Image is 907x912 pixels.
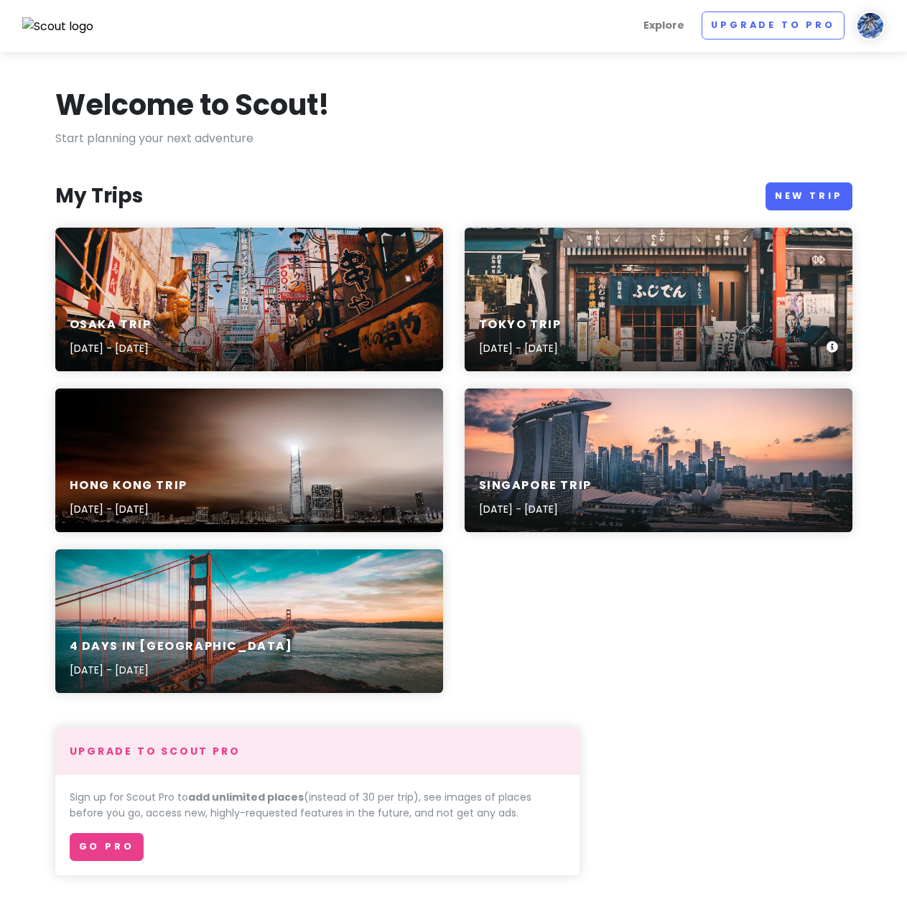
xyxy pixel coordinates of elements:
[55,228,443,371] a: people walking on street during daytimeOsaka Trip[DATE] - [DATE]
[55,86,330,124] h1: Welcome to Scout!
[55,388,443,532] a: city skyline near body of water during nighttimneHong Kong Trip[DATE] - [DATE]
[55,549,443,693] a: 4 Days in [GEOGRAPHIC_DATA][DATE] - [DATE]
[70,789,565,822] p: Sign up for Scout Pro to (instead of 30 per trip), see images of places before you go, access new...
[479,340,562,356] p: [DATE] - [DATE]
[70,501,187,517] p: [DATE] - [DATE]
[465,228,852,371] a: three bicycles parked in front of buildingTokyo Trip[DATE] - [DATE]
[702,11,845,39] a: Upgrade to Pro
[70,662,293,678] p: [DATE] - [DATE]
[70,317,152,332] h6: Osaka Trip
[70,639,293,654] h6: 4 Days in [GEOGRAPHIC_DATA]
[55,183,143,209] h3: My Trips
[479,501,592,517] p: [DATE] - [DATE]
[188,790,304,804] strong: add unlimited places
[70,340,152,356] p: [DATE] - [DATE]
[70,745,565,758] h4: Upgrade to Scout Pro
[70,478,187,493] h6: Hong Kong Trip
[766,182,852,210] a: New Trip
[479,317,562,332] h6: Tokyo Trip
[22,17,94,36] img: Scout logo
[479,478,592,493] h6: Singapore Trip
[638,11,690,39] a: Explore
[70,833,144,861] a: Go Pro
[465,388,852,532] a: a large body of water with a city in the backgroundSingapore Trip[DATE] - [DATE]
[856,11,885,40] img: User profile
[55,129,852,148] p: Start planning your next adventure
